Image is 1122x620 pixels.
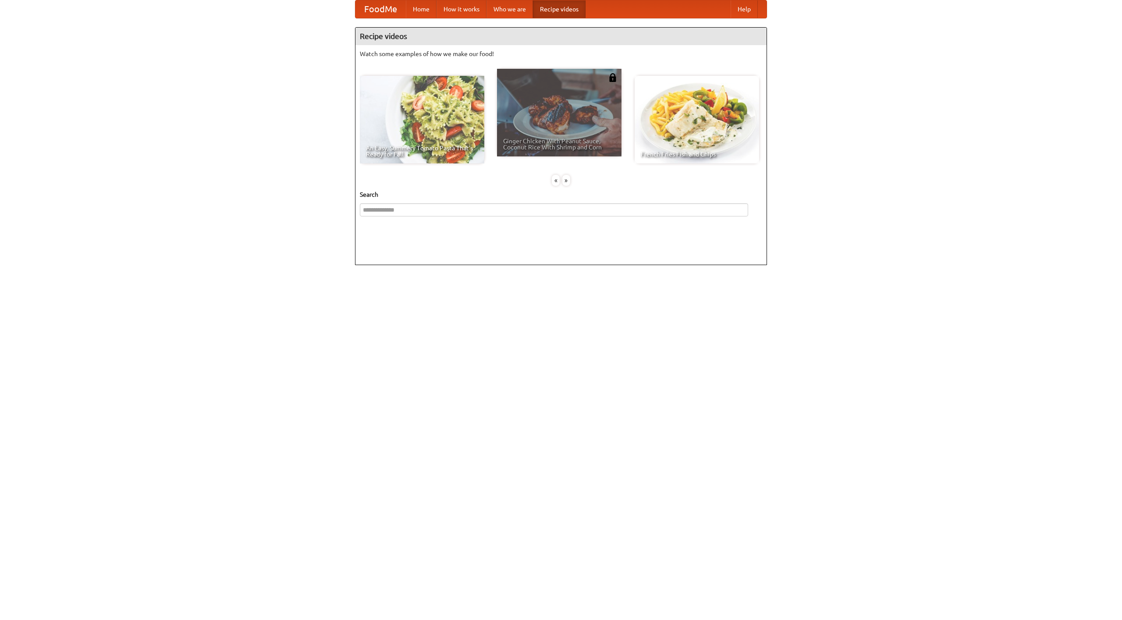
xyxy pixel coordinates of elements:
[437,0,486,18] a: How it works
[360,76,484,163] a: An Easy, Summery Tomato Pasta That's Ready for Fall
[360,50,762,58] p: Watch some examples of how we make our food!
[552,175,560,186] div: «
[562,175,570,186] div: »
[635,76,759,163] a: French Fries Fish and Chips
[641,151,753,157] span: French Fries Fish and Chips
[486,0,533,18] a: Who we are
[366,145,478,157] span: An Easy, Summery Tomato Pasta That's Ready for Fall
[360,190,762,199] h5: Search
[355,0,406,18] a: FoodMe
[406,0,437,18] a: Home
[355,28,767,45] h4: Recipe videos
[608,73,617,82] img: 483408.png
[533,0,586,18] a: Recipe videos
[731,0,758,18] a: Help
